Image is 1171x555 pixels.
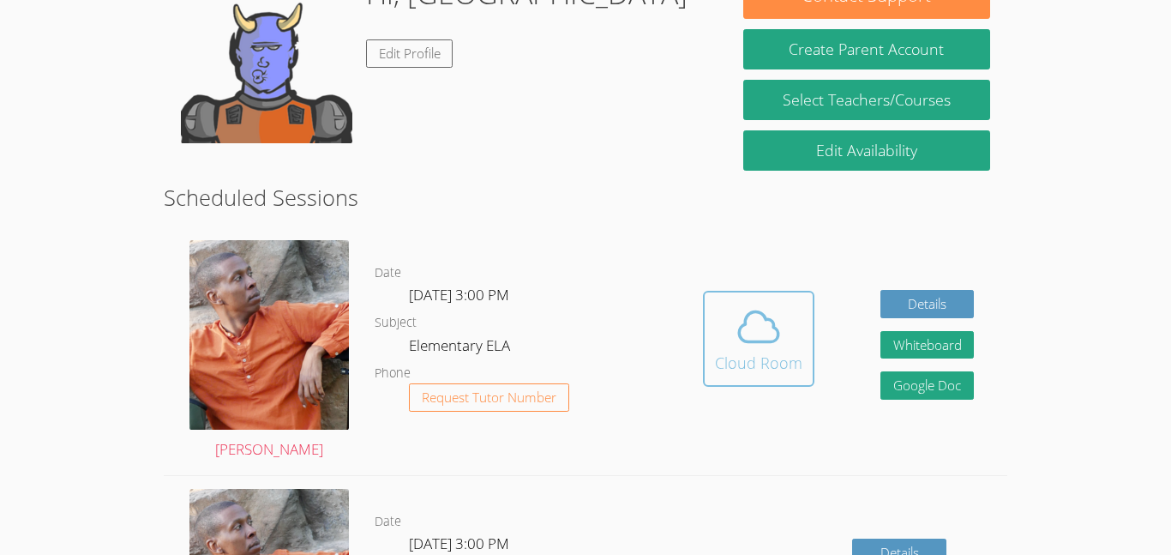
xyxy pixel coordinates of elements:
dt: Date [375,511,401,533]
button: Request Tutor Number [409,383,569,412]
dt: Subject [375,312,417,334]
dd: Elementary ELA [409,334,513,363]
a: Select Teachers/Courses [743,80,990,120]
span: [DATE] 3:00 PM [409,534,509,553]
h2: Scheduled Sessions [164,181,1007,214]
dt: Phone [375,363,411,384]
button: Whiteboard [880,331,975,359]
img: avatar.png [189,240,349,430]
a: Edit Profile [366,39,453,68]
a: Edit Availability [743,130,990,171]
button: Create Parent Account [743,29,990,69]
button: Cloud Room [703,291,814,387]
span: Request Tutor Number [422,391,556,404]
span: [DATE] 3:00 PM [409,285,509,305]
dt: Date [375,262,401,284]
div: Cloud Room [715,351,802,375]
a: Details [880,290,975,318]
a: Google Doc [880,371,975,400]
a: [PERSON_NAME] [189,240,349,462]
